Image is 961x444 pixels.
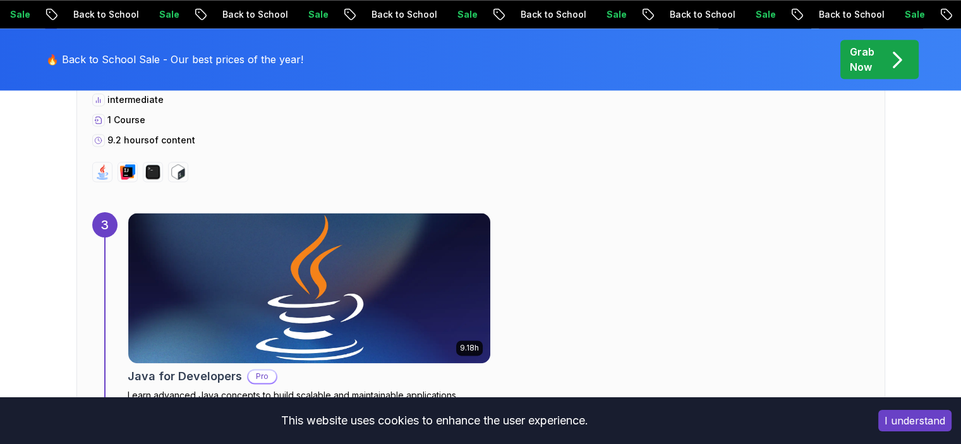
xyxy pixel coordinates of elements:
h2: Java for Developers [128,368,242,385]
p: Back to School [501,8,587,21]
p: Grab Now [850,44,874,75]
p: Sale [140,8,180,21]
p: Sale [587,8,627,21]
img: terminal logo [145,164,160,179]
p: Pro [248,370,276,383]
img: Java for Developers card [128,213,490,363]
p: 9.2 hours of content [107,134,195,147]
p: Back to School [352,8,438,21]
div: 3 [92,212,118,237]
a: Java for Developers card9.18hJava for DevelopersProLearn advanced Java concepts to build scalable... [128,212,491,402]
p: 9.18h [460,343,479,353]
p: Back to School [203,8,289,21]
p: Sale [289,8,329,21]
span: 1 Course [107,114,145,125]
p: 🔥 Back to School Sale - Our best prices of the year! [46,52,303,67]
p: Back to School [54,8,140,21]
img: java logo [95,164,110,179]
img: bash logo [171,164,186,179]
p: Sale [736,8,777,21]
p: Learn advanced Java concepts to build scalable and maintainable applications. [128,389,491,402]
p: Back to School [799,8,885,21]
div: This website uses cookies to enhance the user experience. [9,407,859,435]
button: Accept cookies [878,410,952,431]
p: Sale [438,8,478,21]
p: intermediate [107,93,164,106]
p: Back to School [650,8,736,21]
p: Sale [885,8,926,21]
img: intellij logo [120,164,135,179]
